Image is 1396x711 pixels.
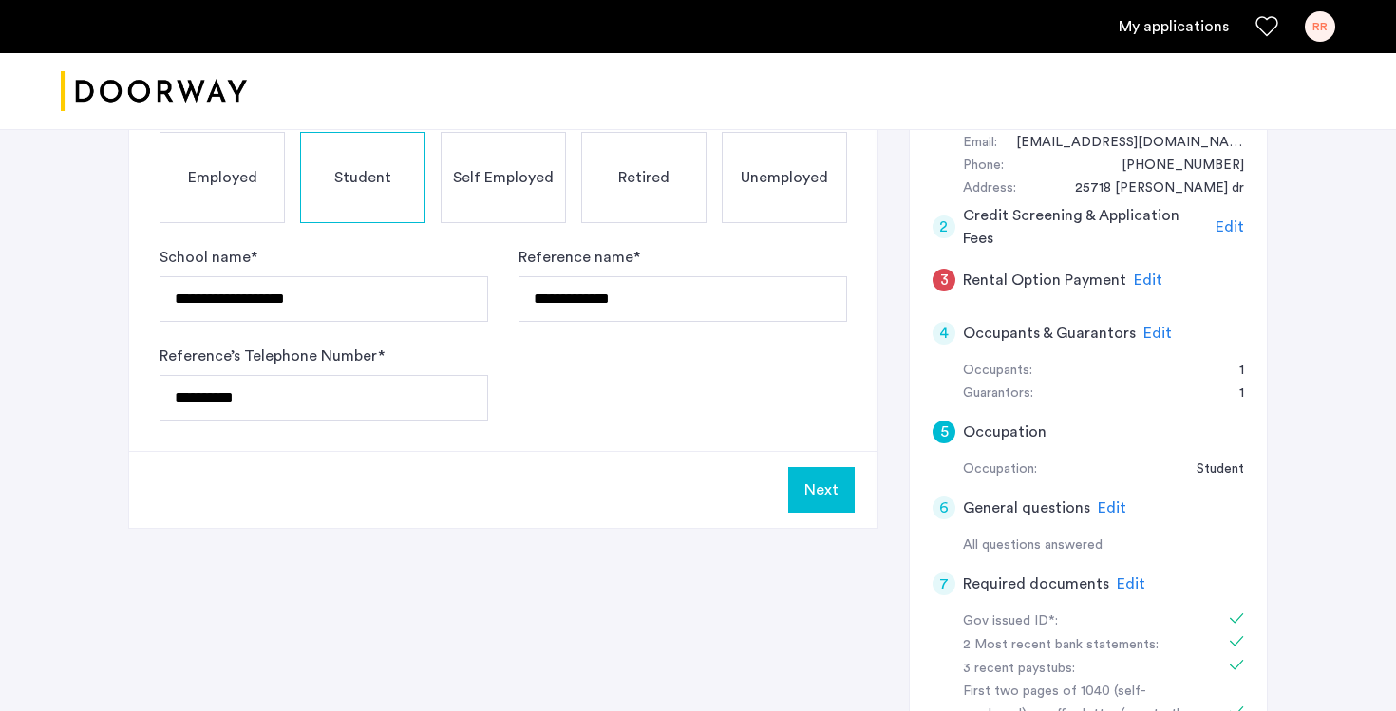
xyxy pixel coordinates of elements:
span: Edit [1216,219,1244,234]
div: 2 [933,215,955,238]
img: logo [61,56,247,127]
div: akshararajes@gmail.com [997,132,1244,155]
h5: Required documents [963,572,1109,595]
h5: Occupation [963,421,1047,443]
div: Student [1178,458,1244,481]
span: Self Employed [453,166,554,189]
div: 3 [933,269,955,291]
h5: Rental Option Payment [963,269,1126,291]
div: RR [1305,11,1335,42]
span: Unemployed [741,166,828,189]
div: All questions answered [963,534,1244,557]
span: Edit [1098,500,1126,515]
span: Edit [1117,576,1145,591]
div: +17033384755 [1103,155,1244,178]
div: Phone: [963,155,1004,178]
div: 3 recent paystubs: [963,658,1202,681]
span: Retired [618,166,670,189]
div: Gov issued ID*: [963,610,1202,633]
h5: General questions [963,496,1090,519]
label: Reference’s Telephone Number * [160,345,385,367]
div: 25718 Lennox Hale dr [1056,178,1244,200]
div: Guarantors: [963,383,1033,405]
a: Favorites [1255,15,1278,38]
div: 1 [1220,360,1244,383]
div: 5 [933,421,955,443]
div: 2 Most recent bank statements: [963,634,1202,657]
h5: Credit Screening & Application Fees [963,204,1209,250]
div: 7 [933,572,955,595]
h5: Occupants & Guarantors [963,322,1136,345]
label: School name * [160,246,257,269]
label: Reference name * [519,246,640,269]
button: Next [788,467,855,513]
span: Edit [1134,272,1162,288]
div: Address: [963,178,1016,200]
div: Occupation: [963,458,1037,481]
span: Edit [1143,326,1172,341]
div: Occupants: [963,360,1032,383]
span: Employed [188,166,257,189]
span: Student [334,166,391,189]
a: My application [1119,15,1229,38]
div: 4 [933,322,955,345]
a: Cazamio logo [61,56,247,127]
div: 1 [1220,383,1244,405]
div: 6 [933,496,955,519]
div: Email: [963,132,997,155]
